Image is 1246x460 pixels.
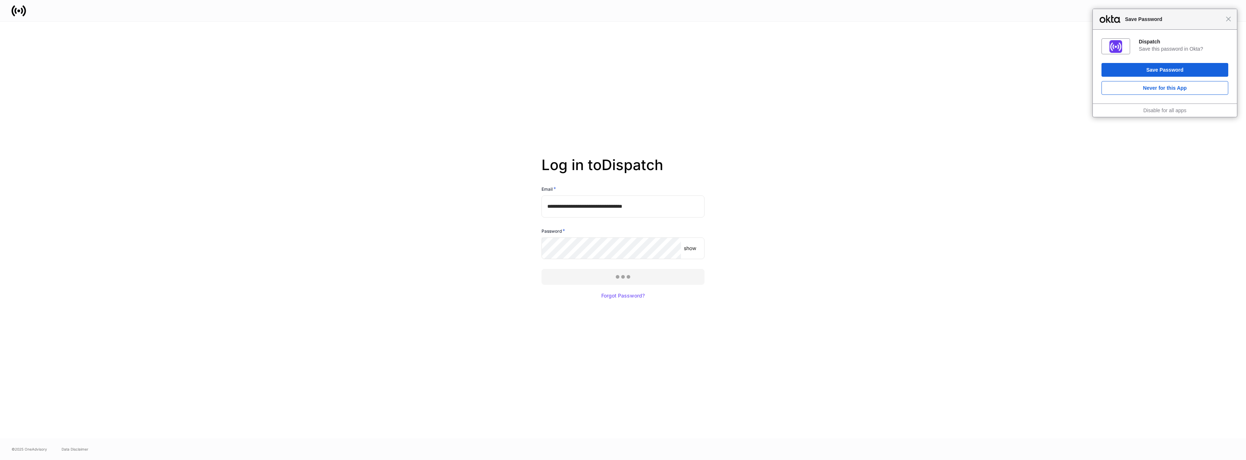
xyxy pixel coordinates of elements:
[1101,81,1228,95] button: Never for this App
[1101,63,1228,77] button: Save Password
[1121,15,1226,24] span: Save Password
[1139,46,1228,52] div: Save this password in Okta?
[1139,38,1228,45] div: Dispatch
[1226,16,1231,22] span: Close
[1109,40,1122,53] img: IoaI0QAAAAZJREFUAwDpn500DgGa8wAAAABJRU5ErkJggg==
[1143,107,1186,113] a: Disable for all apps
